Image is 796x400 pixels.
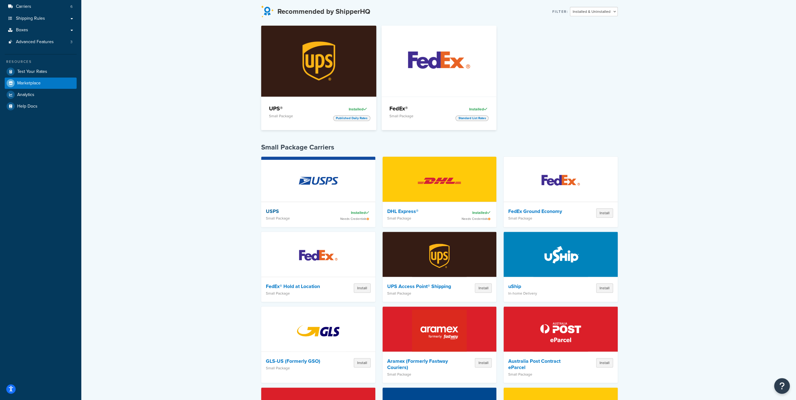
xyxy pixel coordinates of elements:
a: Aramex (Formerly Fastway Couriers)Aramex (Formerly Fastway Couriers)Small PackageInstall [383,306,497,383]
a: FedEx® Hold at LocationFedEx® Hold at LocationSmall PackageInstall [261,232,375,302]
h4: Aramex (Formerly Fastway Couriers) [387,358,452,371]
p: Small Package [508,372,573,377]
div: Resources [5,59,77,64]
div: Installed [456,208,492,217]
button: Install [475,283,492,293]
a: USPSUSPSSmall PackageInstalledNeeds Credentials [261,157,375,227]
span: Analytics [17,92,34,98]
img: UPS® [275,26,363,96]
li: Carriers [5,1,77,13]
button: Install [596,358,613,367]
div: Needs Credentials [335,217,371,221]
h3: Recommended by ShipperHQ [277,8,370,15]
img: FedEx® Hold at Location [291,234,346,278]
img: GLS-US (Formerly GSO) [291,309,346,352]
a: Help Docs [5,101,77,112]
a: Marketplace [5,78,77,89]
a: Advanced Features3 [5,36,77,48]
span: Published Daily Rates [333,115,370,121]
span: Advanced Features [16,39,54,45]
a: DHL Express®DHL Express®Small PackageInstalledNeeds Credentials [383,157,497,227]
a: Australia Post Contract eParcelAustralia Post Contract eParcelSmall PackageInstall [504,306,618,383]
a: FedEx®FedEx®Small PackageInstalledStandard List Rates [382,26,497,130]
button: Open Resource Center [774,378,790,394]
button: Install [596,283,613,293]
h4: Small Package Carriers [261,143,618,152]
p: Small Package [266,216,331,220]
p: Small Package [387,216,452,220]
a: Carriers6 [5,1,77,13]
p: Small Package [389,114,449,118]
a: UPS Access Point® ShippingUPS Access Point® ShippingSmall PackageInstall [383,232,497,302]
a: GLS-US (Formerly GSO)GLS-US (Formerly GSO)Small PackageInstall [261,306,375,383]
p: Small Package [387,372,452,377]
h4: FedEx Ground Economy [508,208,573,215]
button: Install [475,358,492,367]
a: Analytics [5,89,77,100]
p: Small Package [387,291,452,296]
div: Installed [453,105,489,114]
li: Advanced Features [5,36,77,48]
a: Shipping Rules [5,13,77,24]
h4: GLS-US (Formerly GSO) [266,358,331,364]
p: In-home Delivery [508,291,573,296]
img: USPS [291,159,346,203]
img: Aramex (Formerly Fastway Couriers) [412,309,467,352]
a: UPS®UPS®Small PackageInstalledPublished Daily Rates [261,26,376,130]
a: FedEx Ground EconomyFedEx Ground EconomySmall PackageInstall [504,157,618,227]
img: FedEx Ground Economy [533,159,588,203]
img: DHL Express® [412,159,467,203]
span: Boxes [16,28,28,33]
img: FedEx® [395,26,483,96]
span: Marketplace [17,81,41,86]
h4: uShip [508,283,573,290]
button: Install [596,208,613,218]
h4: USPS [266,208,331,215]
span: Standard List Rates [455,115,489,121]
span: Carriers [16,4,31,9]
div: Installed [333,105,368,114]
h4: UPS® [269,105,328,112]
span: Shipping Rules [16,16,45,21]
div: Installed [335,208,371,217]
span: Test Your Rates [17,69,47,74]
a: Boxes [5,24,77,36]
span: Help Docs [17,104,38,109]
img: Australia Post Contract eParcel [533,309,588,352]
img: uShip [533,234,588,278]
h4: UPS Access Point® Shipping [387,283,452,290]
span: 3 [70,39,73,45]
p: Small Package [269,114,328,118]
h4: Australia Post Contract eParcel [508,358,573,371]
a: uShipuShipIn-home DeliveryInstall [504,232,618,302]
p: Small Package [266,366,331,370]
img: UPS Access Point® Shipping [412,234,467,278]
h4: FedEx® [389,105,449,112]
label: Filter: [552,7,568,16]
button: Install [354,283,371,293]
div: Needs Credentials [456,217,492,221]
p: Small Package [508,216,573,220]
button: Install [354,358,371,367]
a: Test Your Rates [5,66,77,77]
h4: FedEx® Hold at Location [266,283,331,290]
h4: DHL Express® [387,208,452,215]
p: Small Package [266,291,331,296]
span: 6 [70,4,73,9]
